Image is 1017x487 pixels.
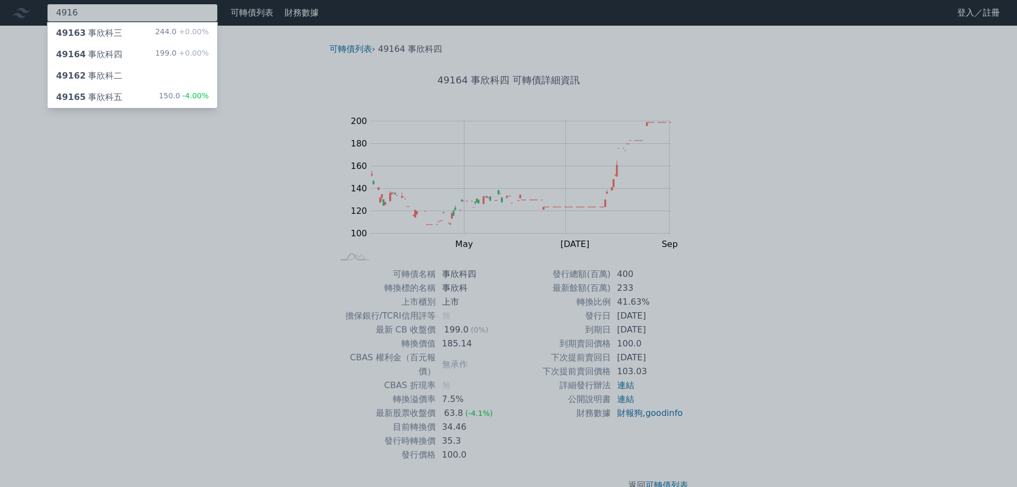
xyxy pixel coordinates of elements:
div: 事欣科五 [56,91,122,104]
div: 事欣科四 [56,48,122,61]
span: 49164 [56,49,86,59]
a: 49163事欣科三 244.0+0.00% [48,22,217,44]
a: 49162事欣科二 [48,65,217,87]
span: 49163 [56,28,86,38]
div: 199.0 [155,48,209,61]
div: 150.0 [159,91,209,104]
a: 49165事欣科五 150.0-4.00% [48,87,217,108]
div: 事欣科二 [56,69,122,82]
span: -4.00% [180,91,209,100]
span: 49162 [56,71,86,81]
div: 事欣科三 [56,27,122,40]
span: +0.00% [177,49,209,57]
a: 49164事欣科四 199.0+0.00% [48,44,217,65]
span: +0.00% [177,27,209,36]
span: 49165 [56,92,86,102]
div: 244.0 [155,27,209,40]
